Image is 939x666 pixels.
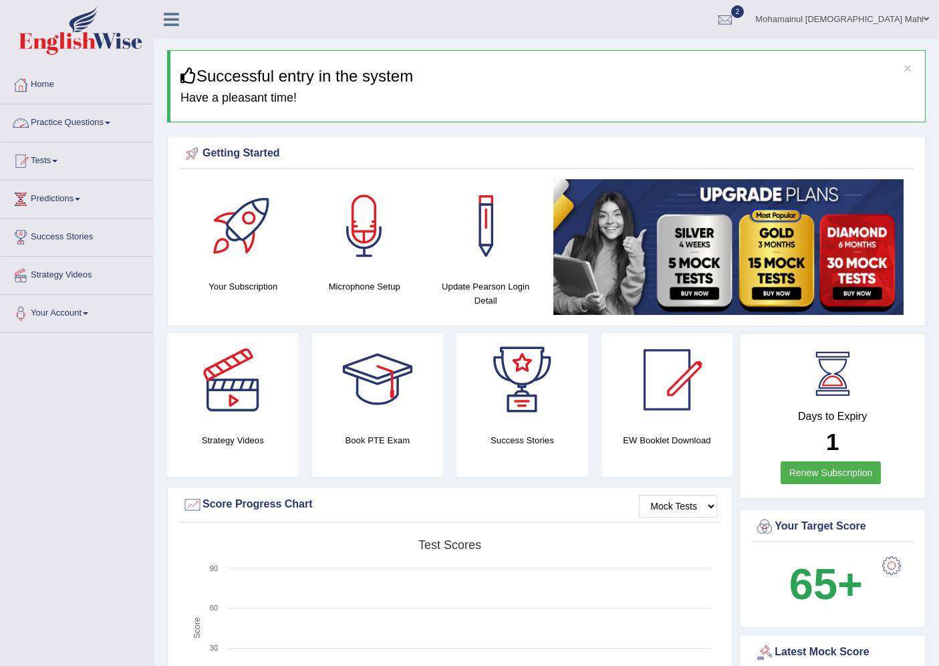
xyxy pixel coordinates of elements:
text: 60 [210,604,218,612]
a: Strategy Videos [1,257,153,290]
h4: EW Booklet Download [601,433,733,447]
a: Tests [1,142,153,176]
b: 1 [826,429,839,455]
text: 30 [210,644,218,652]
a: Success Stories [1,219,153,252]
h4: Microphone Setup [311,280,419,294]
h4: Your Subscription [189,280,297,294]
text: 90 [210,564,218,572]
a: Predictions [1,181,153,214]
div: Your Target Score [755,517,910,537]
div: Score Progress Chart [182,495,717,515]
tspan: Test scores [418,538,481,552]
h4: Success Stories [456,433,588,447]
h4: Strategy Videos [167,433,299,447]
div: Latest Mock Score [755,643,910,663]
b: 65+ [789,560,863,608]
a: Your Account [1,295,153,328]
span: 2 [731,5,745,18]
div: Getting Started [182,144,910,164]
tspan: Score [192,617,202,639]
a: Renew Subscription [781,461,882,484]
h3: Successful entry in the system [180,68,915,85]
button: × [904,61,912,75]
h4: Book PTE Exam [312,433,444,447]
h4: Days to Expiry [755,411,910,423]
h4: Update Pearson Login Detail [432,280,540,308]
a: Home [1,66,153,100]
img: small5.jpg [553,179,904,315]
a: Practice Questions [1,104,153,138]
h4: Have a pleasant time! [180,92,915,105]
